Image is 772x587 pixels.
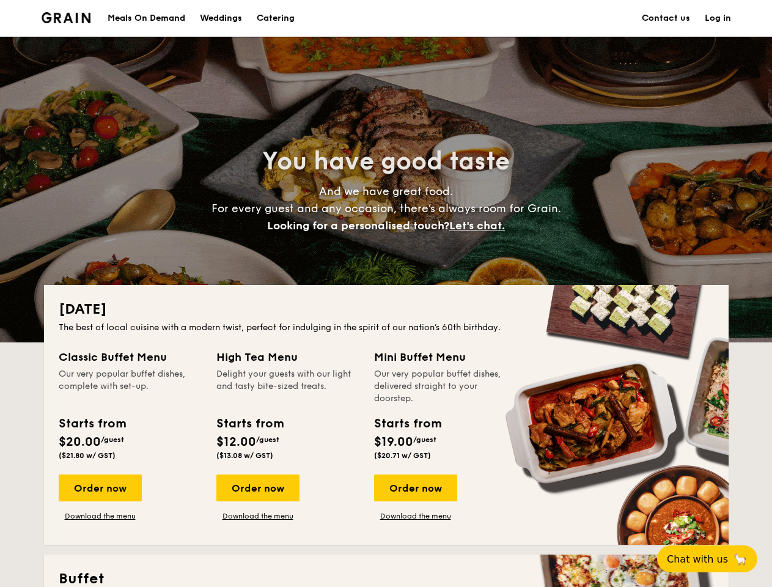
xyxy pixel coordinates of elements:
span: Let's chat. [449,219,505,232]
span: And we have great food. For every guest and any occasion, there’s always room for Grain. [211,185,561,232]
a: Download the menu [59,511,142,521]
span: /guest [413,435,436,444]
span: $19.00 [374,435,413,449]
div: High Tea Menu [216,349,359,366]
span: Looking for a personalised touch? [267,219,449,232]
span: $12.00 [216,435,256,449]
span: 🦙 [733,552,748,566]
span: ($21.80 w/ GST) [59,451,116,460]
h2: [DATE] [59,300,714,319]
div: Order now [374,474,457,501]
a: Download the menu [374,511,457,521]
a: Download the menu [216,511,300,521]
div: Starts from [59,415,125,433]
span: /guest [256,435,279,444]
span: ($13.08 w/ GST) [216,451,273,460]
img: Grain [42,12,91,23]
div: Starts from [374,415,441,433]
span: $20.00 [59,435,101,449]
span: You have good taste [262,147,510,176]
a: Logotype [42,12,91,23]
div: Our very popular buffet dishes, complete with set-up. [59,368,202,405]
div: Our very popular buffet dishes, delivered straight to your doorstep. [374,368,517,405]
div: Mini Buffet Menu [374,349,517,366]
div: The best of local cuisine with a modern twist, perfect for indulging in the spirit of our nation’... [59,322,714,334]
div: Delight your guests with our light and tasty bite-sized treats. [216,368,359,405]
div: Classic Buffet Menu [59,349,202,366]
div: Order now [216,474,300,501]
span: /guest [101,435,124,444]
span: Chat with us [667,553,728,565]
span: ($20.71 w/ GST) [374,451,431,460]
div: Starts from [216,415,283,433]
div: Order now [59,474,142,501]
button: Chat with us🦙 [657,545,757,572]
